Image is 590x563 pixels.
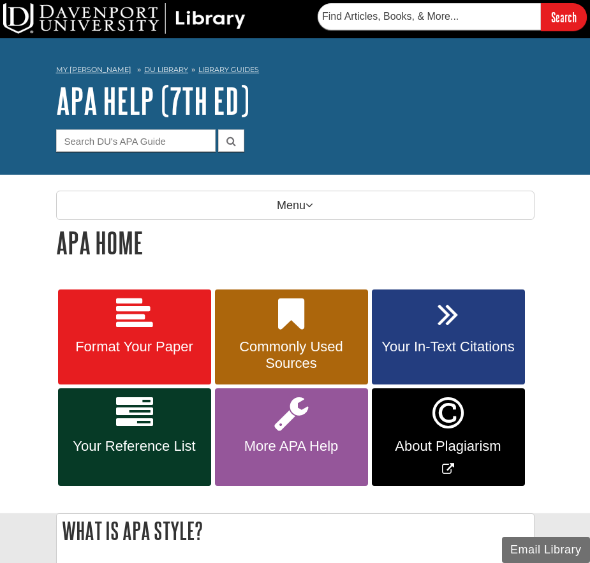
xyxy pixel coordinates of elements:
[372,289,525,385] a: Your In-Text Citations
[68,438,202,455] span: Your Reference List
[56,64,131,75] a: My [PERSON_NAME]
[58,388,211,486] a: Your Reference List
[541,3,587,31] input: Search
[318,3,587,31] form: Searches DU Library's articles, books, and more
[318,3,541,30] input: Find Articles, Books, & More...
[56,61,535,82] nav: breadcrumb
[215,289,368,385] a: Commonly Used Sources
[144,65,188,74] a: DU Library
[225,438,358,455] span: More APA Help
[215,388,368,486] a: More APA Help
[56,226,535,259] h1: APA Home
[57,514,534,548] h2: What is APA Style?
[56,191,535,220] p: Menu
[381,339,515,355] span: Your In-Text Citations
[56,81,249,121] a: APA Help (7th Ed)
[58,289,211,385] a: Format Your Paper
[372,388,525,486] a: Link opens in new window
[198,65,259,74] a: Library Guides
[68,339,202,355] span: Format Your Paper
[3,3,246,34] img: DU Library
[502,537,590,563] button: Email Library
[56,129,216,152] input: Search DU's APA Guide
[225,339,358,372] span: Commonly Used Sources
[381,438,515,455] span: About Plagiarism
